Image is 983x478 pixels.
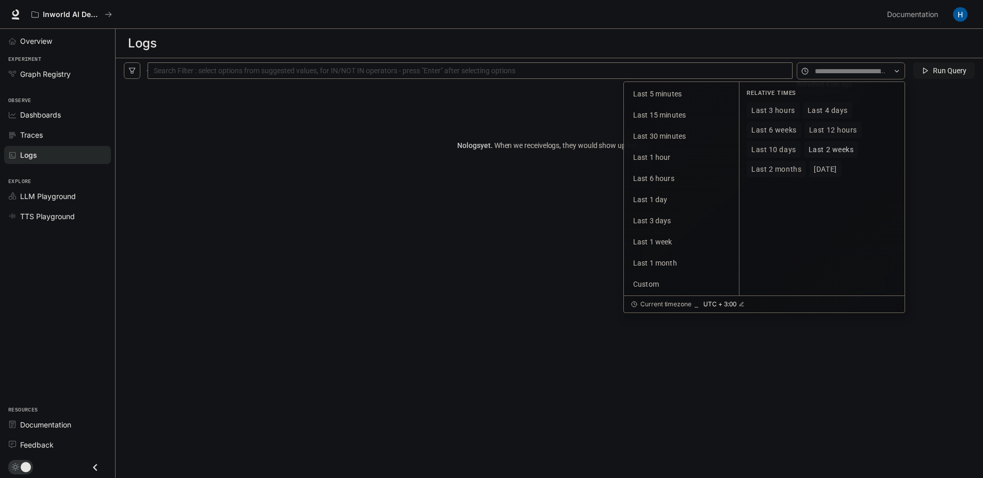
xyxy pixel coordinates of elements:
a: Graph Registry [4,65,111,83]
a: Traces [4,126,111,144]
button: Last 3 days [626,211,737,230]
p: Inworld AI Demos [43,10,101,19]
span: Dark mode toggle [21,461,31,472]
span: Last 12 hours [809,126,857,135]
span: TTS Playground [20,211,75,222]
button: Last 30 minutes [626,126,737,145]
a: Documentation [4,416,111,434]
span: Overview [20,36,52,46]
a: Logs [4,146,111,164]
span: Traces [20,129,43,140]
span: Documentation [887,8,938,21]
span: Custom [633,280,659,288]
span: filter [128,67,136,74]
article: No logs yet. [457,140,641,151]
div: RELATIVE TIMES [747,89,897,102]
button: Last 6 hours [626,169,737,188]
span: Run Query [933,65,966,76]
button: Last 5 minutes [626,84,737,103]
button: Close drawer [84,457,107,478]
span: Last 3 hours [751,106,795,115]
button: All workspaces [27,4,117,25]
button: Last 2 months [747,161,806,177]
button: [DATE] [809,161,841,177]
span: Last 2 weeks [809,145,854,154]
span: Last 1 hour [633,153,671,161]
span: UTC + 3:00 [703,300,737,308]
span: Last 5 minutes [633,90,682,98]
button: Last 12 hours [804,122,862,138]
span: Last 10 days [751,145,796,154]
button: Last 1 hour [626,147,737,167]
button: Run Query [913,62,975,79]
a: Dashboards [4,106,111,124]
button: UTC + 3:00 [701,300,746,308]
button: Last 4 days [803,102,852,119]
a: LLM Playground [4,187,111,205]
span: Graph Registry [20,69,71,79]
h1: Logs [128,33,156,54]
a: Documentation [883,4,946,25]
button: Custom [626,274,737,293]
a: TTS Playground [4,207,111,225]
button: Last 1 week [626,232,737,251]
span: Last 1 month [633,259,677,267]
button: Last 15 minutes [626,105,737,124]
button: filter [124,62,140,79]
button: Last 10 days [747,141,801,158]
button: Last 6 weeks [747,122,801,138]
span: Last 1 week [633,238,672,246]
button: Last 1 day [626,190,737,209]
span: Last 2 months [751,165,801,174]
article: Refreshed 4 sec ago [797,80,852,90]
span: Last 4 days [808,106,848,115]
button: User avatar [950,4,971,25]
span: Last 30 minutes [633,132,686,140]
button: Last 2 weeks [804,141,859,158]
a: Overview [4,32,111,50]
span: LLM Playground [20,191,76,202]
span: Logs [20,150,37,160]
span: Last 3 days [633,217,671,225]
span: [DATE] [814,165,836,174]
button: Last 1 month [626,253,737,272]
span: Feedback [20,439,54,450]
span: When we receive logs , they would show up here [493,141,641,150]
span: Current timezone [640,300,691,308]
img: User avatar [953,7,968,22]
span: Documentation [20,419,71,430]
span: Last 6 weeks [751,126,797,135]
span: Last 15 minutes [633,111,686,119]
span: Dashboards [20,109,61,120]
a: Feedback [4,436,111,454]
div: ⎯ [695,300,698,308]
span: Last 1 day [633,195,667,204]
button: Last 3 hours [747,102,800,119]
span: Last 6 hours [633,174,674,183]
